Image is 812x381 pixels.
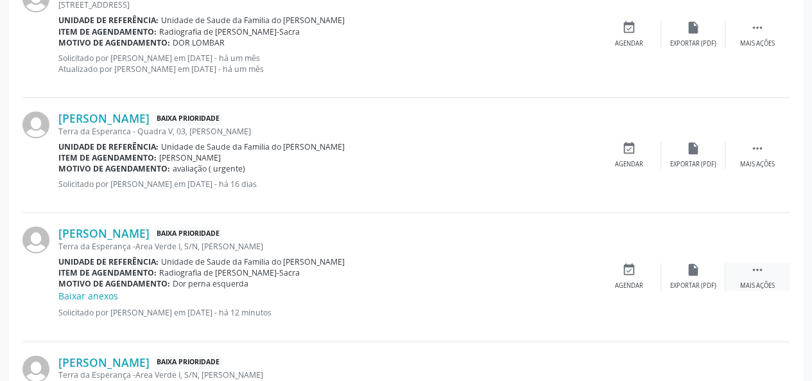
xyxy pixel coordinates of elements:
div: Terra da Esperanca - Quadra V, 03, [PERSON_NAME] [58,126,597,137]
div: Mais ações [740,281,775,290]
i: event_available [622,21,636,35]
b: Item de agendamento: [58,26,157,37]
b: Motivo de agendamento: [58,37,170,48]
span: Dor perna esquerda [173,278,248,289]
i: event_available [622,141,636,155]
div: Agendar [615,281,643,290]
p: Solicitado por [PERSON_NAME] em [DATE] - há 16 dias [58,179,597,190]
i: event_available [622,263,636,277]
i: insert_drive_file [686,141,700,155]
div: Mais ações [740,39,775,48]
span: Baixa Prioridade [154,355,222,369]
span: avaliação ( urgente) [173,163,245,174]
div: Terra da Esperança -Area Verde I, S/N, [PERSON_NAME] [58,369,597,380]
div: Terra da Esperança -Area Verde I, S/N, [PERSON_NAME] [58,241,597,252]
div: Agendar [615,160,643,169]
div: Exportar (PDF) [670,39,716,48]
p: Solicitado por [PERSON_NAME] em [DATE] - há um mês Atualizado por [PERSON_NAME] em [DATE] - há um... [58,53,597,75]
b: Unidade de referência: [58,15,159,26]
a: Baixar anexos [58,290,118,302]
div: Exportar (PDF) [670,281,716,290]
span: Baixa Prioridade [154,227,222,240]
img: img [22,226,49,253]
b: Unidade de referência: [58,141,159,152]
span: Unidade de Saude da Familia do [PERSON_NAME] [161,256,345,267]
a: [PERSON_NAME] [58,355,150,369]
b: Motivo de agendamento: [58,278,170,289]
span: Radiografia de [PERSON_NAME]-Sacra [159,267,300,278]
span: Unidade de Saude da Familia do [PERSON_NAME] [161,15,345,26]
span: Unidade de Saude da Familia do [PERSON_NAME] [161,141,345,152]
b: Motivo de agendamento: [58,163,170,174]
span: Radiografia de [PERSON_NAME]-Sacra [159,26,300,37]
b: Item de agendamento: [58,267,157,278]
span: DOR LOMBAR [173,37,225,48]
span: Baixa Prioridade [154,112,222,125]
a: [PERSON_NAME] [58,111,150,125]
i:  [750,141,764,155]
div: Exportar (PDF) [670,160,716,169]
a: [PERSON_NAME] [58,226,150,240]
i:  [750,21,764,35]
i: insert_drive_file [686,21,700,35]
div: Agendar [615,39,643,48]
b: Item de agendamento: [58,152,157,163]
b: Unidade de referência: [58,256,159,267]
span: [PERSON_NAME] [159,152,221,163]
i: insert_drive_file [686,263,700,277]
p: Solicitado por [PERSON_NAME] em [DATE] - há 12 minutos [58,307,597,318]
div: Mais ações [740,160,775,169]
i:  [750,263,764,277]
img: img [22,111,49,138]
